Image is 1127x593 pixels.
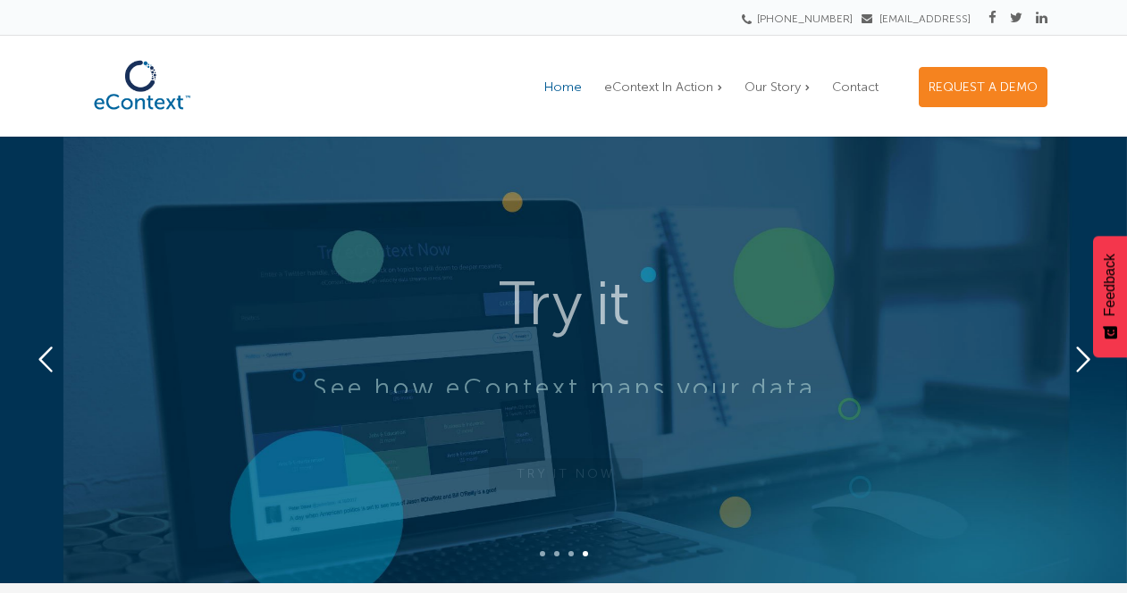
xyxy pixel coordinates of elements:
span: Feedback [1102,254,1118,316]
a: Linkedin [1036,10,1047,26]
a: TRY IT NOW [489,458,643,490]
a: Facebook [988,10,997,26]
a: [EMAIL_ADDRESS] [862,13,971,25]
span: REQUEST A DEMO [929,79,1038,95]
a: REQUEST A DEMO [919,67,1047,107]
span: Contact [832,79,879,95]
span: Home [544,79,582,95]
img: eContext [80,51,205,120]
rs-layer: See how eContext maps your data [10,374,1118,403]
span: Our Story [744,79,801,95]
span: eContext In Action [604,79,713,95]
a: [PHONE_NUMBER] [747,13,853,25]
a: Contact [823,68,887,106]
a: eContext [80,104,205,124]
a: Home [535,68,591,106]
button: Feedback - Show survey [1093,236,1127,357]
a: Twitter [1010,10,1022,26]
